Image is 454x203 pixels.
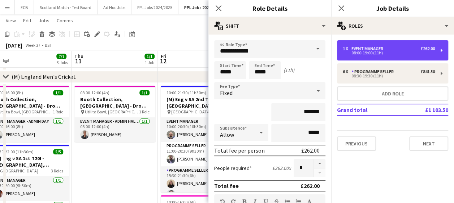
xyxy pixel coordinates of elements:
span: View [6,17,16,24]
span: Edit [23,17,31,24]
button: Next [409,136,448,151]
span: Comms [57,17,73,24]
a: Edit [20,16,34,25]
button: Ad Hoc Jobs [98,0,131,14]
div: Programme Seller [351,69,397,74]
button: ECB [15,0,34,14]
div: £262.00 x [272,165,291,171]
app-job-card: 10:00-21:30 (11h30m)4/4(M) Eng v SA 2nd T20I - [GEOGRAPHIC_DATA] - 18:30 [GEOGRAPHIC_DATA]3 Roles... [161,86,242,192]
app-card-role: Programme Seller1/111:00-20:30 (9h30m)[PERSON_NAME] [161,142,242,166]
div: Roles [331,17,454,35]
span: 10:00-21:30 (11h30m) [167,90,206,95]
label: People required [214,165,252,171]
span: Week 37 [24,42,42,48]
div: Event Manager [351,46,386,51]
a: View [3,16,19,25]
td: £1 103.50 [403,104,448,116]
button: Previous [337,136,376,151]
h3: Job Details [331,4,454,13]
div: (M) England Men's Cricket [12,73,76,80]
span: 5/5 [53,149,63,154]
span: 1/1 [53,90,63,95]
button: Scotland Match - Test Board [34,0,98,14]
div: £262.00 [420,46,435,51]
button: Add role [337,86,448,101]
div: [DATE] [6,42,22,49]
div: 08:00-19:00 (11h) [343,51,435,55]
span: Fri [161,53,167,59]
h3: Role Details [208,4,331,13]
div: £262.00 [300,182,320,189]
span: Thu [74,53,83,59]
app-card-role: Event Manager1/110:00-20:30 (10h30m)[PERSON_NAME] [161,117,242,142]
span: 1 Role [53,109,63,114]
div: £262.00 [301,147,320,154]
button: Increase [314,159,325,168]
span: 1 Role [139,109,150,114]
app-card-role: Programme Seller2/215:30-21:30 (6h)[PERSON_NAME][PERSON_NAME] [161,166,242,201]
a: Comms [54,16,76,25]
span: 1/1 [139,90,150,95]
h3: (M) Eng v SA 2nd T20I - [GEOGRAPHIC_DATA] - 18:30 [161,96,242,109]
span: 1/1 [144,54,155,59]
div: 1 Job [145,60,154,65]
div: 08:30-19:30 (11h) [343,74,435,78]
button: PPL Jobs 2025/2026 [178,0,227,14]
span: 7/7 [56,54,66,59]
div: Total fee [214,182,239,189]
td: Grand total [337,104,403,116]
span: 3 Roles [51,168,63,173]
button: PPL Jobs 2024/2025 [131,0,178,14]
span: 08:00-12:00 (4h) [80,90,109,95]
h3: Booth Collection, [GEOGRAPHIC_DATA] - Drop off Warick [74,96,155,109]
div: (11h) [284,67,294,73]
div: BST [45,42,52,48]
span: 11 [73,57,83,65]
div: 1 x [343,46,351,51]
div: Total fee per person [214,147,265,154]
app-card-role: Event Manager - Admin Half Day1/108:00-12:00 (4h)[PERSON_NAME] [74,117,155,142]
span: Utilita Bowl, [GEOGRAPHIC_DATA] [85,109,139,114]
div: 6 x [343,69,351,74]
div: £841.50 [420,69,435,74]
app-job-card: 08:00-12:00 (4h)1/1Booth Collection, [GEOGRAPHIC_DATA] - Drop off Warick Utilita Bowl, [GEOGRAPHI... [74,86,155,142]
div: Shift [208,17,331,35]
span: Jobs [39,17,49,24]
span: Fixed [220,89,233,96]
a: Jobs [36,16,52,25]
span: Allow [220,131,234,138]
span: [GEOGRAPHIC_DATA] [171,109,211,114]
span: 12 [160,57,167,65]
div: 3 Jobs [57,60,68,65]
